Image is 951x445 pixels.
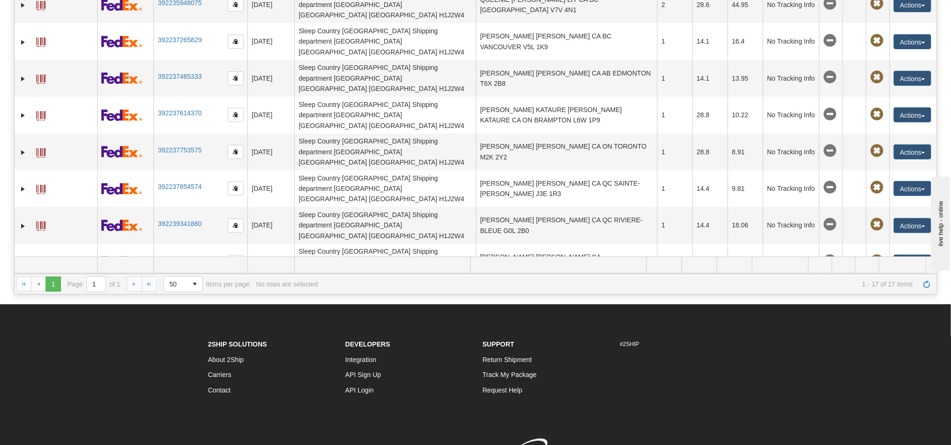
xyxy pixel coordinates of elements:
[657,97,692,133] td: 1
[228,255,244,269] button: Copy to clipboard
[476,134,658,170] td: [PERSON_NAME] [PERSON_NAME] CA ON TORONTO M2K 2Y2
[476,207,658,243] td: [PERSON_NAME] [PERSON_NAME] CA QC RIVIERE-BLEUE G0L 2B0
[620,341,744,347] h6: #2SHIP
[476,23,658,60] td: [PERSON_NAME] [PERSON_NAME] CA BC VANCOUVER V5L 1K9
[101,256,142,268] img: 2 - FedEx Express®
[294,60,476,97] td: Sleep Country [GEOGRAPHIC_DATA] Shipping department [GEOGRAPHIC_DATA] [GEOGRAPHIC_DATA] [GEOGRAPH...
[692,244,728,280] td: 18.4
[228,108,244,122] button: Copy to clipboard
[894,255,931,270] button: Actions
[158,73,201,80] a: 392237485333
[823,108,836,121] span: No Tracking Info
[728,170,763,207] td: 9.81
[894,144,931,159] button: Actions
[294,23,476,60] td: Sleep Country [GEOGRAPHIC_DATA] Shipping department [GEOGRAPHIC_DATA] [GEOGRAPHIC_DATA] [GEOGRAPH...
[823,181,836,194] span: No Tracking Info
[763,207,819,243] td: No Tracking Info
[294,97,476,133] td: Sleep Country [GEOGRAPHIC_DATA] Shipping department [GEOGRAPHIC_DATA] [GEOGRAPHIC_DATA] [GEOGRAPH...
[657,60,692,97] td: 1
[692,97,728,133] td: 28.8
[870,71,883,84] span: Pickup Not Assigned
[763,244,819,280] td: No Tracking Info
[657,244,692,280] td: 1
[476,60,658,97] td: [PERSON_NAME] [PERSON_NAME] CA AB EDMONTON T6X 2B8
[208,356,244,363] a: About 2Ship
[36,217,46,232] a: Label
[208,386,230,394] a: Contact
[929,174,950,270] iframe: chat widget
[101,109,142,121] img: 2 - FedEx Express®
[692,60,728,97] td: 14.1
[36,70,46,85] a: Label
[228,71,244,85] button: Copy to clipboard
[294,207,476,243] td: Sleep Country [GEOGRAPHIC_DATA] Shipping department [GEOGRAPHIC_DATA] [GEOGRAPHIC_DATA] [GEOGRAPH...
[158,109,201,117] a: 392237614370
[46,277,61,292] span: Page 1
[894,218,931,233] button: Actions
[692,170,728,207] td: 14.4
[823,255,836,268] span: No Tracking Info
[169,279,182,289] span: 50
[728,60,763,97] td: 13.95
[256,280,318,288] div: No rows are selected
[36,254,46,269] a: Label
[294,170,476,207] td: Sleep Country [GEOGRAPHIC_DATA] Shipping department [GEOGRAPHIC_DATA] [GEOGRAPHIC_DATA] [GEOGRAPH...
[728,97,763,133] td: 10.22
[87,277,106,292] input: Page 1
[476,97,658,133] td: [PERSON_NAME] KATAURE [PERSON_NAME] KATAURE CA ON BRAMPTON L6W 1P9
[158,256,201,264] a: 392239947902
[345,340,391,348] strong: Developers
[18,221,28,231] a: Expand
[247,60,294,97] td: [DATE]
[870,218,883,231] span: Pickup Not Assigned
[763,134,819,170] td: No Tracking Info
[870,255,883,268] span: Pickup Not Assigned
[18,148,28,157] a: Expand
[324,280,913,288] span: 1 - 17 of 17 items
[483,356,532,363] a: Return Shipment
[692,23,728,60] td: 14.1
[483,371,537,378] a: Track My Package
[894,71,931,86] button: Actions
[870,181,883,194] span: Pickup Not Assigned
[763,170,819,207] td: No Tracking Info
[36,107,46,122] a: Label
[692,134,728,170] td: 28.8
[894,181,931,196] button: Actions
[657,134,692,170] td: 1
[728,207,763,243] td: 18.06
[823,34,836,47] span: No Tracking Info
[36,144,46,159] a: Label
[823,144,836,158] span: No Tracking Info
[158,220,201,227] a: 392239341860
[823,71,836,84] span: No Tracking Info
[483,386,522,394] a: Request Help
[208,340,267,348] strong: 2Ship Solutions
[18,184,28,194] a: Expand
[158,146,201,154] a: 392237753575
[18,38,28,47] a: Expand
[247,244,294,280] td: [DATE]
[247,23,294,60] td: [DATE]
[247,170,294,207] td: [DATE]
[476,244,658,280] td: [PERSON_NAME] [PERSON_NAME] CA [PERSON_NAME] S0K 0A1
[763,60,819,97] td: No Tracking Info
[728,134,763,170] td: 8.91
[920,277,935,292] a: Refresh
[294,244,476,280] td: Sleep Country [GEOGRAPHIC_DATA] Shipping department [GEOGRAPHIC_DATA] [GEOGRAPHIC_DATA] [GEOGRAPH...
[728,23,763,60] td: 16.4
[345,356,376,363] a: Integration
[247,97,294,133] td: [DATE]
[823,218,836,231] span: No Tracking Info
[101,72,142,84] img: 2 - FedEx Express®
[657,170,692,207] td: 1
[68,276,121,292] span: Page of 1
[894,107,931,122] button: Actions
[870,34,883,47] span: Pickup Not Assigned
[894,34,931,49] button: Actions
[101,183,142,195] img: 2 - FedEx Express®
[483,340,514,348] strong: Support
[763,23,819,60] td: No Tracking Info
[7,8,87,15] div: live help - online
[18,111,28,120] a: Expand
